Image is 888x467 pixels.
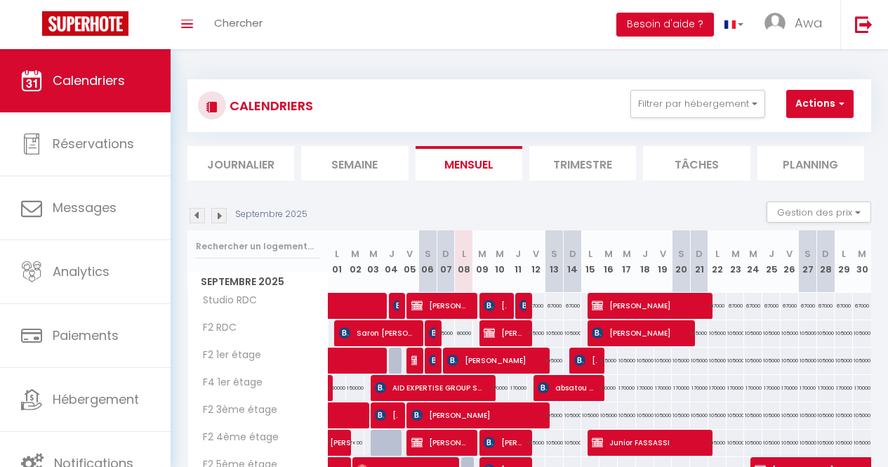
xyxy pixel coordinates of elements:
div: 105000 [545,348,564,374]
abbr: L [462,247,466,261]
div: 105000 [727,402,745,428]
div: 105000 [744,320,762,346]
span: Awa [795,14,823,32]
div: 170000 [835,375,853,401]
span: Abdourahim Ba [393,292,399,319]
div: 105000 [799,430,817,456]
div: 105000 [781,320,799,346]
th: 20 [672,230,690,293]
li: Tâches [643,146,750,180]
th: 30 [853,230,871,293]
abbr: M [604,247,613,261]
div: 170000 [654,375,672,401]
th: 16 [599,230,618,293]
span: F2 4ème étage [190,430,282,445]
h3: CALENDRIERS [226,90,313,121]
span: [PERSON_NAME] [429,320,435,346]
th: 23 [727,230,745,293]
div: 105000 [545,320,564,346]
div: 67000 [781,293,799,319]
div: 105000 [690,320,708,346]
div: 105000 [618,402,636,428]
th: 05 [401,230,419,293]
abbr: M [623,247,631,261]
div: 170000 [509,375,527,401]
div: 105000 [744,402,762,428]
abbr: J [515,247,521,261]
a: [PERSON_NAME] [323,430,341,456]
div: 105000 [853,320,871,346]
th: 02 [346,230,364,293]
abbr: M [858,247,866,261]
div: 67000 [853,293,871,319]
div: 105000 [781,348,799,374]
th: 12 [527,230,545,293]
div: 105000 [599,348,618,374]
abbr: V [533,247,539,261]
div: 105000 [672,402,690,428]
div: 170000 [817,375,835,401]
abbr: V [406,247,413,261]
span: Analytics [53,263,110,280]
span: [PERSON_NAME] [592,320,685,346]
span: AID EXPERTISE GROUP SARL [375,374,486,401]
span: [PERSON_NAME] [411,347,417,374]
span: Saron [PERSON_NAME] [339,320,415,346]
img: ... [764,13,786,34]
div: 67000 [564,293,582,319]
div: 170000 [636,375,654,401]
div: 105000 [817,348,835,374]
div: 67000 [817,293,835,319]
div: 105000 [708,402,727,428]
abbr: L [335,247,339,261]
div: 170000 [618,375,636,401]
div: 105000 [835,348,853,374]
div: 105000 [781,430,799,456]
abbr: L [715,247,720,261]
div: 170000 [491,375,510,401]
abbr: M [496,247,504,261]
div: 105000 [564,430,582,456]
abbr: M [369,247,378,261]
div: 105000 [618,348,636,374]
li: Semaine [301,146,408,180]
span: Septembre 2025 [188,272,328,292]
span: Calendriers [53,72,125,89]
div: 67000 [545,293,564,319]
th: 18 [636,230,654,293]
div: 105000 [799,320,817,346]
span: Chercher [214,15,263,30]
th: 03 [364,230,383,293]
div: 105000 [545,402,564,428]
div: 170000 [708,375,727,401]
th: 25 [762,230,781,293]
div: 105000 [853,348,871,374]
li: Planning [757,146,864,180]
abbr: J [642,247,648,261]
span: Réservations [53,135,134,152]
div: 67000 [799,293,817,319]
th: 24 [744,230,762,293]
abbr: M [351,247,359,261]
div: 170000 [781,375,799,401]
span: F4 1er étage [190,375,266,390]
div: 105000 [853,430,871,456]
th: 29 [835,230,853,293]
div: 80000 [455,320,473,346]
th: 01 [329,230,347,293]
th: 06 [418,230,437,293]
span: [PERSON_NAME] [PERSON_NAME] [484,320,524,346]
span: Studio RDC [190,293,260,308]
abbr: S [678,247,684,261]
abbr: S [551,247,557,261]
th: 09 [473,230,491,293]
input: Rechercher un logement... [196,234,320,259]
div: 105000 [708,430,727,456]
span: F2 RDC [190,320,243,336]
div: 170000 [853,375,871,401]
span: absatou diallo [538,374,596,401]
span: Messages [53,199,117,216]
th: 27 [799,230,817,293]
button: Actions [786,90,854,118]
span: F2 3ème étage [190,402,281,418]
